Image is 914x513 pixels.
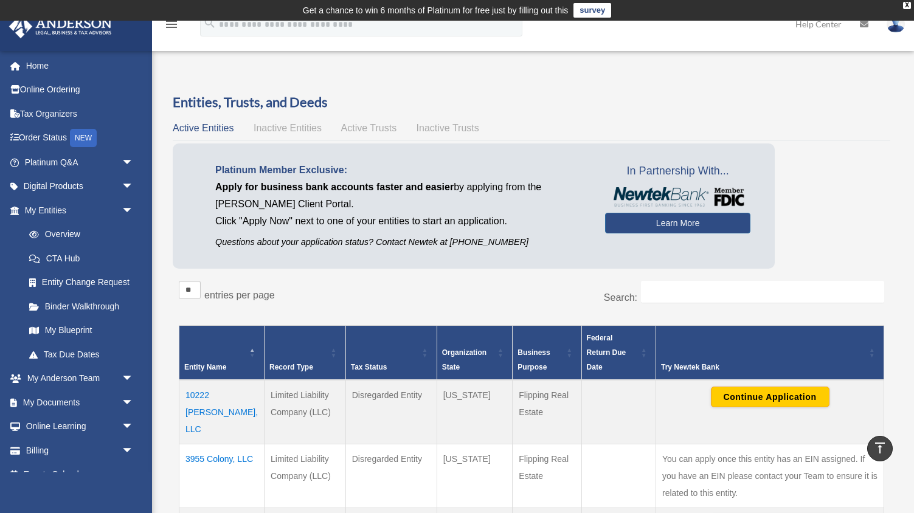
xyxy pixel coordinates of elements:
[122,438,146,463] span: arrow_drop_down
[122,174,146,199] span: arrow_drop_down
[215,182,454,192] span: Apply for business bank accounts faster and easier
[345,380,437,444] td: Disregarded Entity
[345,326,437,380] th: Tax Status: Activate to sort
[70,129,97,147] div: NEW
[5,15,116,38] img: Anderson Advisors Platinum Portal
[215,179,587,213] p: by applying from the [PERSON_NAME] Client Portal.
[9,198,146,222] a: My Entitiesarrow_drop_down
[17,270,146,295] a: Entity Change Request
[611,187,744,207] img: NewtekBankLogoSM.png
[17,222,140,247] a: Overview
[179,444,265,508] td: 3955 Colony, LLC
[417,123,479,133] span: Inactive Trusts
[341,123,397,133] span: Active Trusts
[122,415,146,439] span: arrow_drop_down
[215,162,587,179] p: Platinum Member Exclusive:
[122,367,146,391] span: arrow_drop_down
[604,292,637,303] label: Search:
[215,235,587,250] p: Questions about your application status? Contact Newtek at [PHONE_NUMBER]
[903,2,911,9] div: close
[711,387,829,407] button: Continue Application
[9,150,152,174] a: Platinum Q&Aarrow_drop_down
[265,444,346,508] td: Limited Liability Company (LLC)
[17,342,146,367] a: Tax Due Dates
[437,380,513,444] td: [US_STATE]
[887,15,905,33] img: User Pic
[9,438,152,463] a: Billingarrow_drop_down
[9,367,152,391] a: My Anderson Teamarrow_drop_down
[254,123,322,133] span: Inactive Entities
[173,93,890,112] h3: Entities, Trusts, and Deeds
[122,150,146,175] span: arrow_drop_down
[605,162,750,181] span: In Partnership With...
[581,326,656,380] th: Federal Return Due Date: Activate to sort
[573,3,611,18] a: survey
[203,16,216,30] i: search
[437,326,513,380] th: Organization State: Activate to sort
[661,360,865,374] div: Try Newtek Bank
[9,174,152,199] a: Digital Productsarrow_drop_down
[656,444,884,508] td: You can apply once this entity has an EIN assigned. If you have an EIN please contact your Team t...
[9,78,152,102] a: Online Ordering
[9,415,152,439] a: Online Learningarrow_drop_down
[204,290,275,300] label: entries per page
[164,17,179,32] i: menu
[122,390,146,415] span: arrow_drop_down
[513,444,581,508] td: Flipping Real Estate
[513,326,581,380] th: Business Purpose: Activate to sort
[351,363,387,371] span: Tax Status
[9,102,152,126] a: Tax Organizers
[265,326,346,380] th: Record Type: Activate to sort
[269,363,313,371] span: Record Type
[9,390,152,415] a: My Documentsarrow_drop_down
[179,380,265,444] td: 10222 [PERSON_NAME], LLC
[9,463,152,487] a: Events Calendar
[184,363,226,371] span: Entity Name
[215,213,587,230] p: Click "Apply Now" next to one of your entities to start an application.
[867,436,893,461] a: vertical_align_top
[656,326,884,380] th: Try Newtek Bank : Activate to sort
[437,444,513,508] td: [US_STATE]
[179,326,265,380] th: Entity Name: Activate to invert sorting
[17,294,146,318] a: Binder Walkthrough
[518,348,550,371] span: Business Purpose
[122,198,146,223] span: arrow_drop_down
[442,348,486,371] span: Organization State
[303,3,569,18] div: Get a chance to win 6 months of Platinum for free just by filling out this
[587,334,626,371] span: Federal Return Due Date
[265,380,346,444] td: Limited Liability Company (LLC)
[17,318,146,343] a: My Blueprint
[9,53,152,78] a: Home
[605,213,750,233] a: Learn More
[164,21,179,32] a: menu
[17,246,146,270] a: CTA Hub
[345,444,437,508] td: Disregarded Entity
[9,126,152,151] a: Order StatusNEW
[173,123,234,133] span: Active Entities
[873,441,887,455] i: vertical_align_top
[513,380,581,444] td: Flipping Real Estate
